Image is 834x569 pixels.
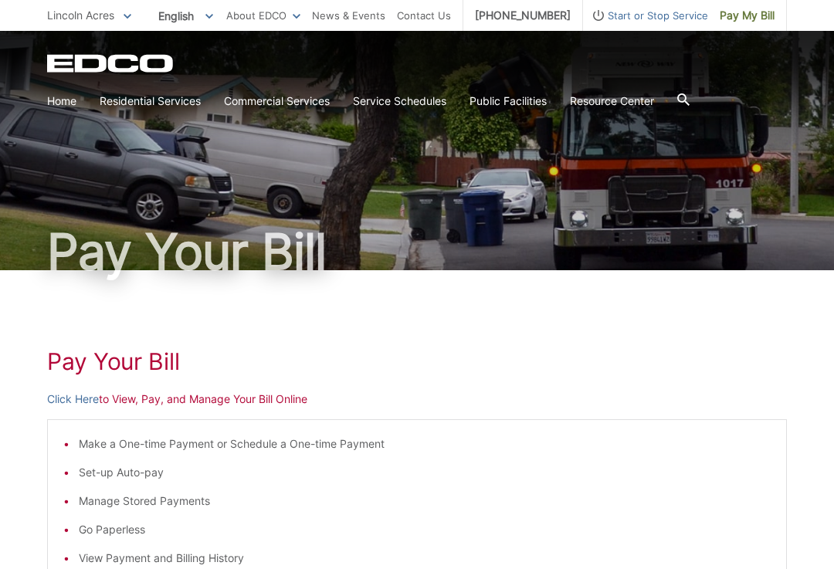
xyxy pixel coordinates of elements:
span: Lincoln Acres [47,8,114,22]
a: News & Events [312,7,385,24]
li: Go Paperless [79,521,771,538]
a: Commercial Services [224,93,330,110]
a: Click Here [47,391,99,408]
a: Resource Center [570,93,654,110]
a: About EDCO [226,7,300,24]
span: Pay My Bill [720,7,775,24]
li: Manage Stored Payments [79,493,771,510]
a: Contact Us [397,7,451,24]
h1: Pay Your Bill [47,347,787,375]
a: Residential Services [100,93,201,110]
p: to View, Pay, and Manage Your Bill Online [47,391,787,408]
span: English [147,3,225,29]
a: Service Schedules [353,93,446,110]
a: EDCD logo. Return to the homepage. [47,54,175,73]
li: Set-up Auto-pay [79,464,771,481]
li: Make a One-time Payment or Schedule a One-time Payment [79,435,771,452]
a: Home [47,93,76,110]
h1: Pay Your Bill [47,227,787,276]
a: Public Facilities [470,93,547,110]
li: View Payment and Billing History [79,550,771,567]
